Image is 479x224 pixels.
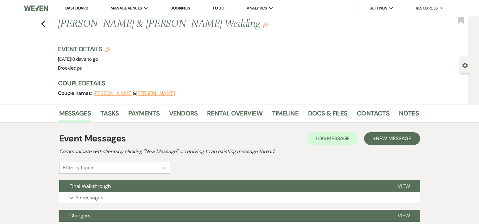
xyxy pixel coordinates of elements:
[24,2,48,15] img: Weven Logo
[416,5,438,11] span: Resources
[128,108,160,122] a: Payments
[69,212,91,219] span: Chargers
[308,108,347,122] a: Docs & Files
[110,5,142,11] span: Manage Venues
[59,180,388,192] button: Final Walkthrough
[247,5,267,11] span: Analytics
[100,108,119,122] a: Tasks
[93,90,175,96] span: &
[316,135,350,142] span: Log Message
[136,91,175,96] button: [PERSON_NAME]
[369,5,388,11] span: Settings
[169,108,198,122] a: Vendors
[357,108,389,122] a: Contacts
[462,62,468,68] button: Open lead details
[63,164,97,171] div: Filter by topics...
[307,132,358,145] button: Log Message
[76,194,103,202] p: 3 messages
[58,56,98,62] span: [DATE]
[58,16,342,32] h1: [PERSON_NAME] & [PERSON_NAME] Wedding
[364,132,420,145] button: +New Message
[72,56,98,62] span: 8 days to go
[388,180,420,192] button: View
[59,148,420,155] h2: Communicate with clients by clicking "New Message" or replying to an existing message thread.
[207,108,262,122] a: Rental Overview
[59,210,388,222] button: Chargers
[398,212,410,219] span: View
[69,183,111,190] span: Final Walkthrough
[58,65,82,71] span: Brookledge
[71,56,98,62] span: |
[65,5,88,11] a: Dashboard
[58,45,110,53] h3: Event Details
[388,210,420,222] button: View
[399,108,419,122] a: Notes
[376,135,411,142] span: New Message
[212,5,224,11] a: To Do
[170,5,190,11] a: Bookings
[59,132,126,145] h1: Event Messages
[93,91,133,96] button: [PERSON_NAME]
[59,192,420,203] button: 3 messages
[59,108,91,122] a: Messages
[263,22,268,28] button: Edit
[398,183,410,190] span: View
[272,108,299,122] a: Timeline
[58,90,93,96] span: Couple names:
[58,79,413,88] h3: Couple Details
